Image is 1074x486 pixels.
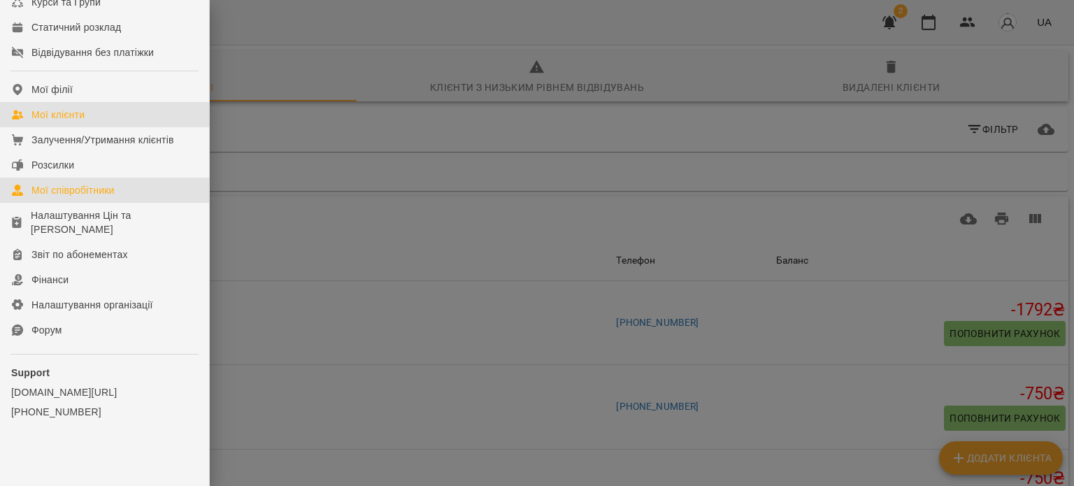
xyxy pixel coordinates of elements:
div: Форум [31,323,62,337]
p: Support [11,366,198,380]
div: Мої клієнти [31,108,85,122]
div: Залучення/Утримання клієнтів [31,133,174,147]
a: [DOMAIN_NAME][URL] [11,385,198,399]
div: Звіт по абонементах [31,248,128,262]
div: Розсилки [31,158,74,172]
div: Налаштування організації [31,298,153,312]
div: Мої філії [31,83,73,97]
div: Відвідування без платіжки [31,45,154,59]
div: Фінанси [31,273,69,287]
div: Статичний розклад [31,20,121,34]
div: Налаштування Цін та [PERSON_NAME] [31,208,198,236]
div: Мої співробітники [31,183,115,197]
a: [PHONE_NUMBER] [11,405,198,419]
